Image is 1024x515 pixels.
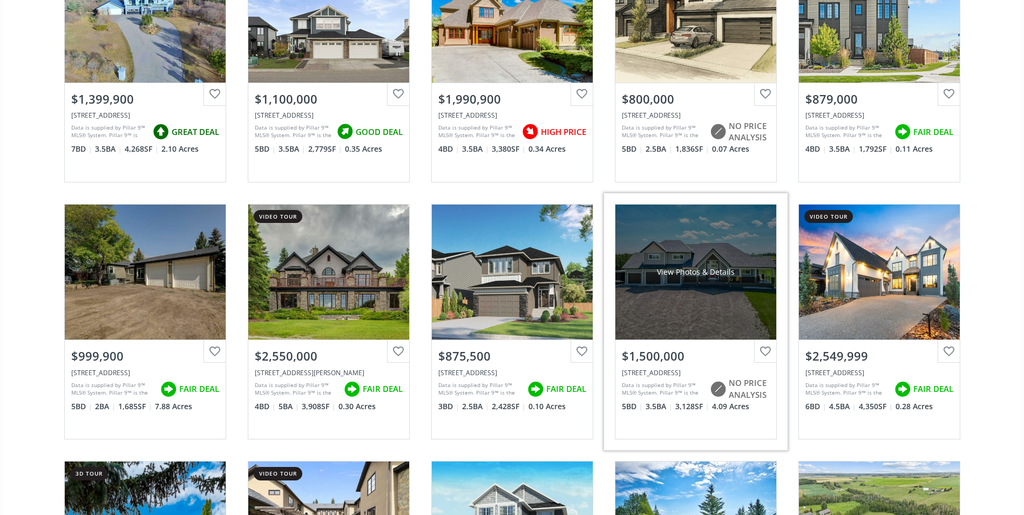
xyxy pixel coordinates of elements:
[462,144,489,154] span: 3.5 BA
[95,401,116,412] span: 2 BA
[805,111,953,120] div: 1002 Harmony Parade, Rural Rocky View County, AB T3Z 0H1
[279,401,299,412] span: 5 BA
[829,401,856,412] span: 4.5 BA
[161,144,199,154] span: 2.10 Acres
[438,401,459,412] span: 3 BD
[622,91,770,107] div: $800,000
[707,378,729,400] img: rating icon
[255,381,338,397] div: Data is supplied by Pillar 9™ MLS® System. Pillar 9™ is the owner of the copyright in its MLS® Sy...
[896,144,933,154] span: 0.11 Acres
[788,193,971,450] a: video tour$2,549,999[STREET_ADDRESS]Data is supplied by Pillar 9™ MLS® System. Pillar 9™ is the o...
[604,193,788,450] a: View Photos & Details$1,500,000[STREET_ADDRESS]Data is supplied by Pillar 9™ MLS® System. Pillar ...
[805,124,889,140] div: Data is supplied by Pillar 9™ MLS® System. Pillar 9™ is the owner of the copyright in its MLS® Sy...
[363,383,403,395] span: FAIR DEAL
[646,144,673,154] span: 2.5 BA
[150,121,172,143] img: rating icon
[805,368,953,377] div: 129 Glyde Park, Rural Rocky View County, AB T3Z 0A1
[519,121,541,143] img: rating icon
[255,348,403,364] div: $2,550,000
[71,401,92,412] span: 5 BD
[71,368,219,377] div: 23140 Township Road 272, Rural Rocky View County, AB T4B 2A3
[622,124,704,140] div: Data is supplied by Pillar 9™ MLS® System. Pillar 9™ is the owner of the copyright in its MLS® Sy...
[729,120,770,144] span: NO PRICE ANALYSIS
[859,401,893,412] span: 4,350 SF
[179,383,219,395] span: FAIR DEAL
[334,121,356,143] img: rating icon
[438,144,459,154] span: 4 BD
[71,381,155,397] div: Data is supplied by Pillar 9™ MLS® System. Pillar 9™ is the owner of the copyright in its MLS® Sy...
[155,401,192,412] span: 7.88 Acres
[125,144,159,154] span: 4,268 SF
[492,144,526,154] span: 3,380 SF
[438,111,586,120] div: 116 Elbow Ridge Bluffs, Rural Rocky View County, AB T3Z 3T1
[622,401,643,412] span: 5 BD
[71,124,147,140] div: Data is supplied by Pillar 9™ MLS® System. Pillar 9™ is the owner of the copyright in its MLS® Sy...
[528,144,566,154] span: 0.34 Acres
[421,193,604,450] a: $875,500[STREET_ADDRESS]Data is supplied by Pillar 9™ MLS® System. Pillar 9™ is the owner of the ...
[438,91,586,107] div: $1,990,900
[913,383,953,395] span: FAIR DEAL
[859,144,893,154] span: 1,792 SF
[158,378,179,400] img: rating icon
[729,377,770,401] span: NO PRICE ANALYSIS
[675,401,709,412] span: 3,128 SF
[438,348,586,364] div: $875,500
[71,111,219,120] div: 45 Lone Pine Crescent, Rural Rocky View County, AB T3R 1B9
[805,348,953,364] div: $2,549,999
[622,111,770,120] div: 1160 Sailfin Heath, Rural Rocky View County, AB T3Z 0J1
[707,121,729,143] img: rating icon
[892,121,913,143] img: rating icon
[255,124,331,140] div: Data is supplied by Pillar 9™ MLS® System. Pillar 9™ is the owner of the copyright in its MLS® Sy...
[541,126,586,138] span: HIGH PRICE
[237,193,421,450] a: video tour$2,550,000[STREET_ADDRESS][PERSON_NAME]Data is supplied by Pillar 9™ MLS® System. Pilla...
[338,401,376,412] span: 0.30 Acres
[805,381,889,397] div: Data is supplied by Pillar 9™ MLS® System. Pillar 9™ is the owner of the copyright in its MLS® Sy...
[438,368,586,377] div: 629 Sailfin Drive, Rural Rocky View County, AB T3Z 0J5
[118,401,152,412] span: 1,685 SF
[829,144,856,154] span: 3.5 BA
[492,401,526,412] span: 2,428 SF
[622,381,704,397] div: Data is supplied by Pillar 9™ MLS® System. Pillar 9™ is the owner of the copyright in its MLS® Sy...
[95,144,122,154] span: 3.5 BA
[438,124,517,140] div: Data is supplied by Pillar 9™ MLS® System. Pillar 9™ is the owner of the copyright in its MLS® Sy...
[892,378,913,400] img: rating icon
[675,144,709,154] span: 1,836 SF
[805,401,826,412] span: 6 BD
[356,126,403,138] span: GOOD DEAL
[255,368,403,377] div: 124 Misty Morning Drive, Rural Rocky View County, AB T3Z 2Z7
[255,111,403,120] div: 238 Monterra Bay, Rural Rocky View County, AB T4C0G9
[896,401,933,412] span: 0.28 Acres
[913,126,953,138] span: FAIR DEAL
[712,401,749,412] span: 4.09 Acres
[657,267,735,277] div: View Photos & Details
[345,144,382,154] span: 0.35 Acres
[525,378,546,400] img: rating icon
[71,144,92,154] span: 7 BD
[646,401,673,412] span: 3.5 BA
[172,126,219,138] span: GREAT DEAL
[255,401,276,412] span: 4 BD
[279,144,306,154] span: 3.5 BA
[462,401,489,412] span: 2.5 BA
[622,348,770,364] div: $1,500,000
[71,348,219,364] div: $999,900
[805,144,826,154] span: 4 BD
[341,378,363,400] img: rating icon
[805,91,953,107] div: $879,000
[53,193,237,450] a: $999,900[STREET_ADDRESS]Data is supplied by Pillar 9™ MLS® System. Pillar 9™ is the owner of the ...
[438,381,522,397] div: Data is supplied by Pillar 9™ MLS® System. Pillar 9™ is the owner of the copyright in its MLS® Sy...
[71,91,219,107] div: $1,399,900
[712,144,749,154] span: 0.07 Acres
[528,401,566,412] span: 0.10 Acres
[255,144,276,154] span: 5 BD
[302,401,336,412] span: 3,908 SF
[546,383,586,395] span: FAIR DEAL
[622,368,770,377] div: 19 Silhouette Way, Rural Rocky View County, AB t1x0g9
[308,144,342,154] span: 2,779 SF
[622,144,643,154] span: 5 BD
[255,91,403,107] div: $1,100,000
